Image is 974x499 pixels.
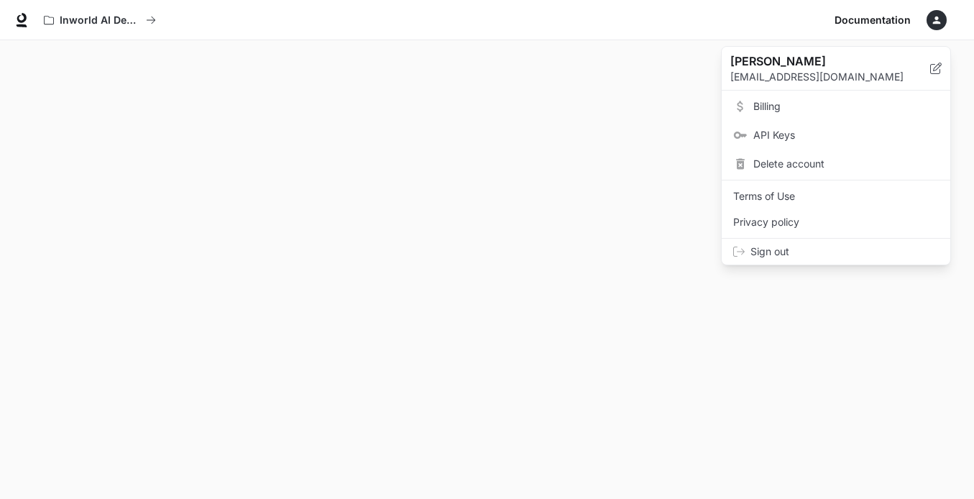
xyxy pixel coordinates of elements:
p: [PERSON_NAME] [730,52,907,70]
span: Billing [753,99,939,114]
a: Privacy policy [725,209,947,235]
div: [PERSON_NAME][EMAIL_ADDRESS][DOMAIN_NAME] [722,47,950,91]
div: Sign out [722,239,950,265]
span: API Keys [753,128,939,142]
p: [EMAIL_ADDRESS][DOMAIN_NAME] [730,70,930,84]
span: Sign out [750,244,939,259]
span: Privacy policy [733,215,939,229]
span: Delete account [753,157,939,171]
a: Billing [725,93,947,119]
span: Terms of Use [733,189,939,203]
a: Terms of Use [725,183,947,209]
div: Delete account [725,151,947,177]
a: API Keys [725,122,947,148]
